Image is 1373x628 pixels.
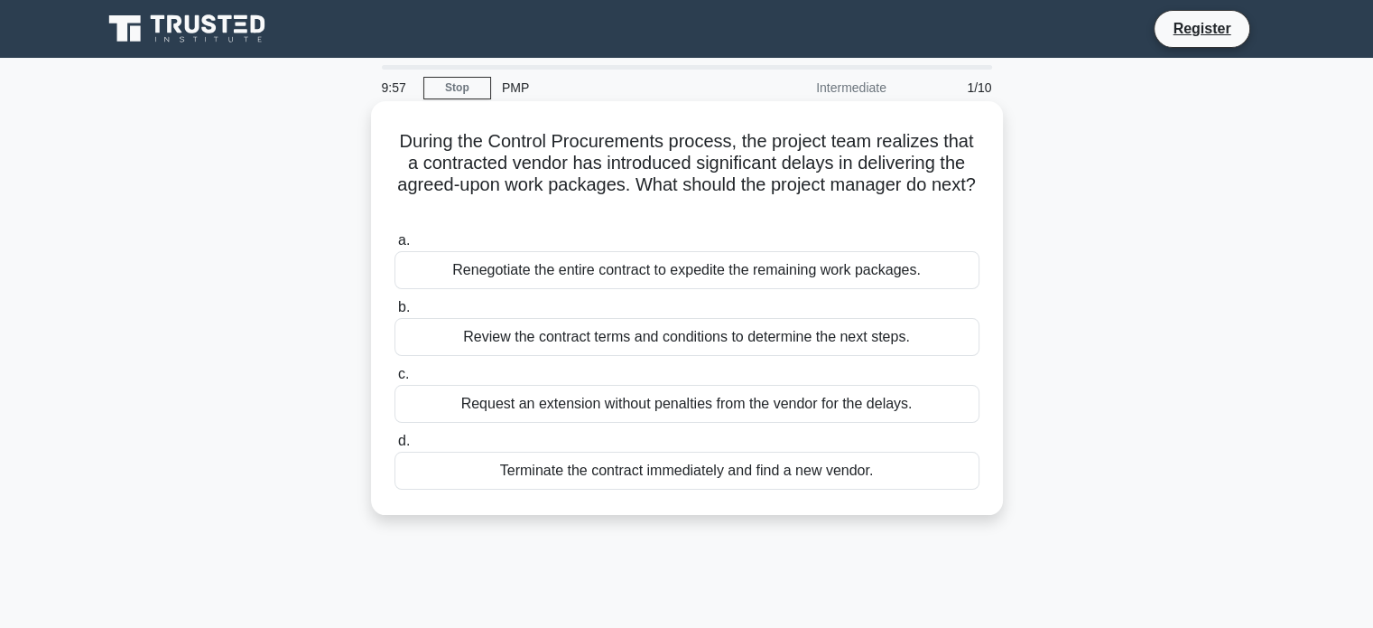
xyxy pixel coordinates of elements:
h5: During the Control Procurements process, the project team realizes that a contracted vendor has i... [393,130,981,219]
div: Terminate the contract immediately and find a new vendor. [394,452,979,490]
div: Review the contract terms and conditions to determine the next steps. [394,318,979,356]
div: 1/10 [897,70,1003,106]
div: Renegotiate the entire contract to expedite the remaining work packages. [394,251,979,289]
div: Intermediate [739,70,897,106]
div: PMP [491,70,739,106]
a: Stop [423,77,491,99]
span: c. [398,366,409,381]
span: d. [398,433,410,448]
a: Register [1162,17,1241,40]
span: b. [398,299,410,314]
div: 9:57 [371,70,423,106]
span: a. [398,232,410,248]
div: Request an extension without penalties from the vendor for the delays. [394,385,979,423]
